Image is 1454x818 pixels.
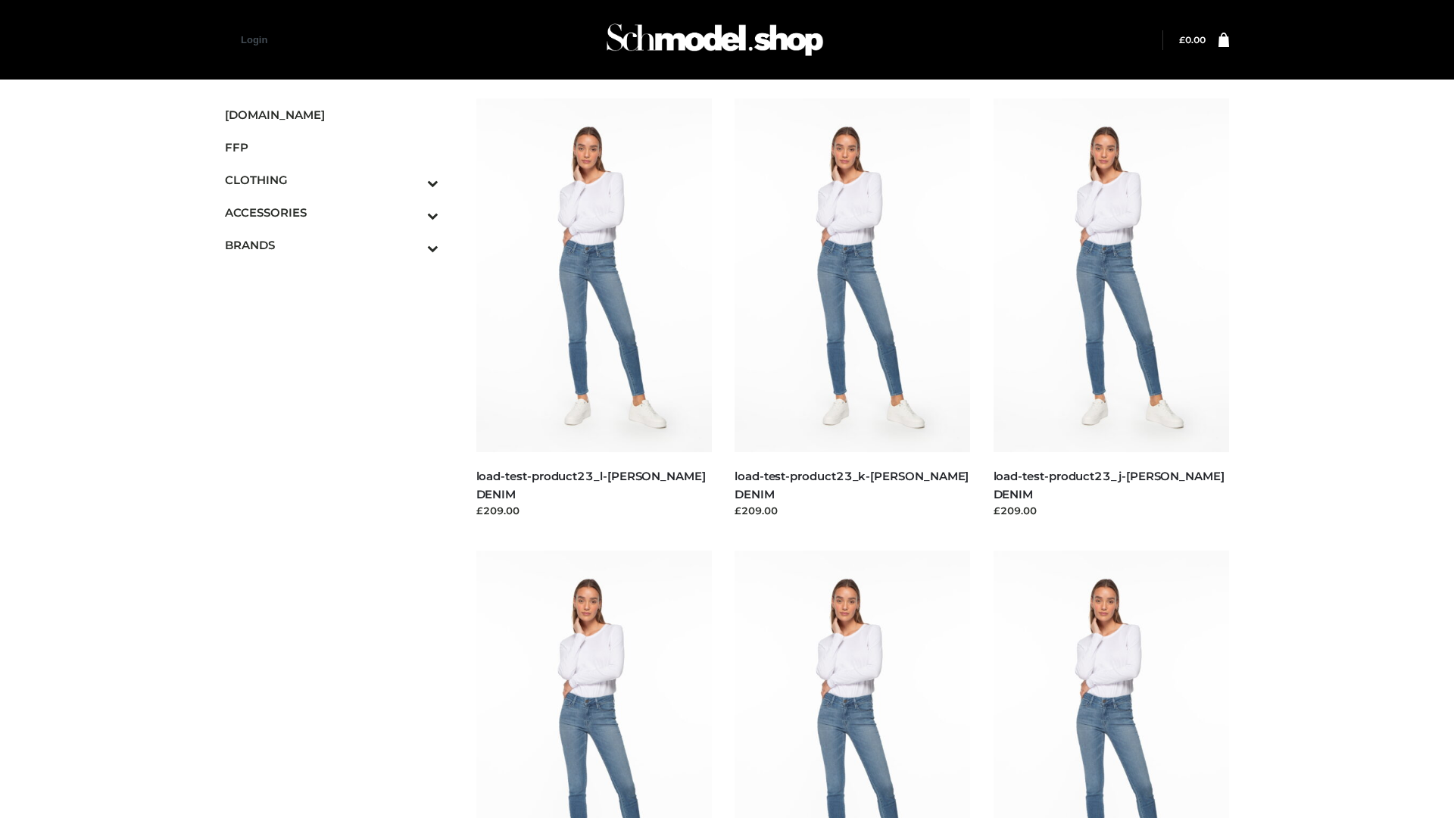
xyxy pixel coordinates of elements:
button: Toggle Submenu [385,229,438,261]
span: FFP [225,139,438,156]
a: ACCESSORIESToggle Submenu [225,196,438,229]
a: Login [241,34,267,45]
a: FFP [225,131,438,164]
div: £209.00 [735,503,971,518]
a: CLOTHINGToggle Submenu [225,164,438,196]
span: [DOMAIN_NAME] [225,106,438,123]
a: load-test-product23_l-[PERSON_NAME] DENIM [476,469,706,501]
a: load-test-product23_k-[PERSON_NAME] DENIM [735,469,969,501]
button: Toggle Submenu [385,196,438,229]
div: £209.00 [994,503,1230,518]
img: Schmodel Admin 964 [601,10,828,70]
a: BRANDSToggle Submenu [225,229,438,261]
span: BRANDS [225,236,438,254]
div: £209.00 [476,503,713,518]
span: CLOTHING [225,171,438,189]
a: £0.00 [1179,34,1206,45]
button: Toggle Submenu [385,164,438,196]
span: ACCESSORIES [225,204,438,221]
a: load-test-product23_j-[PERSON_NAME] DENIM [994,469,1225,501]
bdi: 0.00 [1179,34,1206,45]
a: [DOMAIN_NAME] [225,98,438,131]
span: £ [1179,34,1185,45]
